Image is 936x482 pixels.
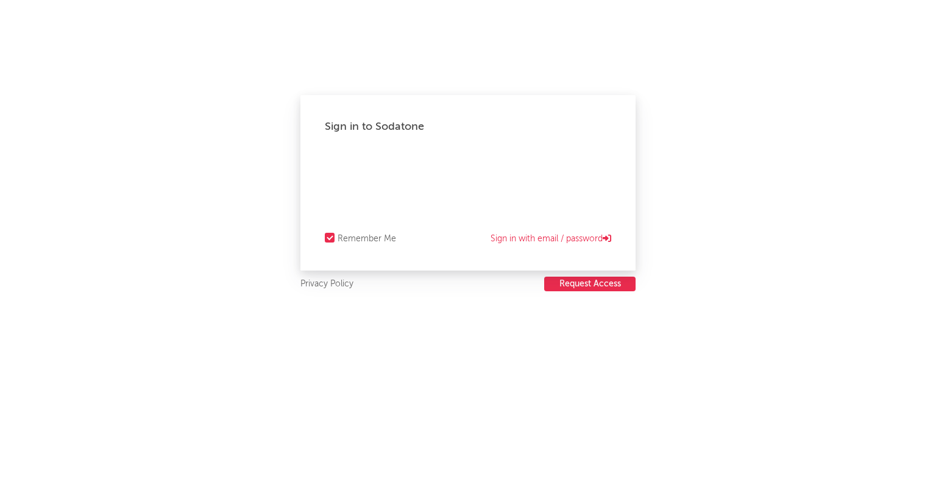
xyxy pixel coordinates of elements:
[300,277,353,292] a: Privacy Policy
[491,232,611,246] a: Sign in with email / password
[544,277,636,291] button: Request Access
[544,277,636,292] a: Request Access
[325,119,611,134] div: Sign in to Sodatone
[338,232,396,246] div: Remember Me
